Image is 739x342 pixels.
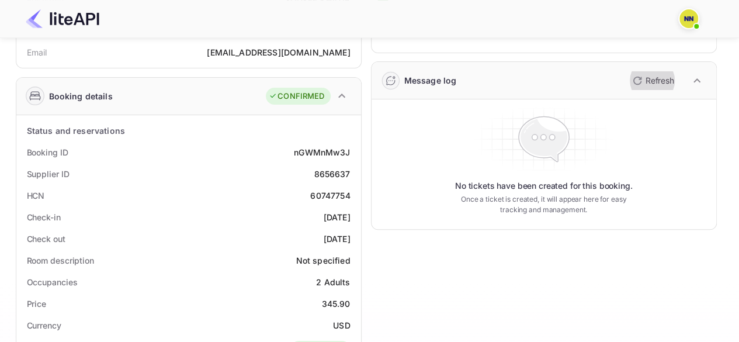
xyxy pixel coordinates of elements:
[27,125,125,137] div: Status and reservations
[455,180,633,192] p: No tickets have been created for this booking.
[27,146,68,158] div: Booking ID
[314,168,350,180] div: 8656637
[679,9,698,28] img: N/A N/A
[322,298,351,310] div: 345.90
[324,211,351,223] div: [DATE]
[27,254,94,267] div: Room description
[27,298,47,310] div: Price
[294,146,350,158] div: nGWMnMw3J
[27,319,61,331] div: Currency
[269,91,324,102] div: CONFIRMED
[646,74,674,87] p: Refresh
[316,276,350,288] div: 2 Adults
[324,233,351,245] div: [DATE]
[26,9,99,28] img: LiteAPI Logo
[626,71,679,90] button: Refresh
[310,189,350,202] div: 60747754
[27,211,61,223] div: Check-in
[296,254,351,267] div: Not specified
[27,276,78,288] div: Occupancies
[27,189,45,202] div: HCN
[27,168,70,180] div: Supplier ID
[404,74,457,87] div: Message log
[452,194,636,215] p: Once a ticket is created, it will appear here for easy tracking and management.
[49,90,113,102] div: Booking details
[27,46,47,58] div: Email
[333,319,350,331] div: USD
[27,233,65,245] div: Check out
[207,46,350,58] div: [EMAIL_ADDRESS][DOMAIN_NAME]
